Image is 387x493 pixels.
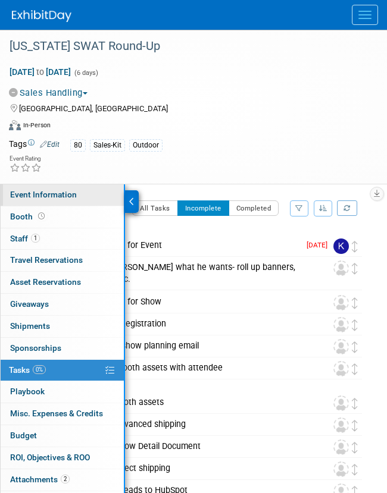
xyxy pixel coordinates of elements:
[9,87,92,99] button: Sales Handling
[352,398,358,409] i: Move task
[10,156,42,162] div: Event Rating
[129,139,163,152] div: Outdoor
[352,5,378,25] button: Menu
[36,212,47,221] span: Booth not reserved yet
[352,442,358,453] i: Move task
[10,453,90,462] span: ROI, Objectives & ROO
[10,277,81,287] span: Asset Reservations
[9,365,46,375] span: Tasks
[1,338,124,359] a: Sponsorships
[333,439,349,455] img: Unassigned
[307,241,333,249] span: [DATE]
[31,234,40,243] span: 1
[1,425,124,447] a: Budget
[1,184,124,206] a: Event Information
[19,104,168,113] span: [GEOGRAPHIC_DATA], [GEOGRAPHIC_DATA]
[10,255,83,265] span: Travel Reservations
[333,417,349,433] img: Unassigned
[1,447,124,469] a: ROI, Objectives & ROO
[333,295,349,310] img: Unassigned
[333,260,349,276] img: Unassigned
[1,206,124,228] a: Booth
[352,297,358,309] i: Move task
[10,234,40,243] span: Staff
[10,475,70,484] span: Attachments
[1,381,124,403] a: Playbook
[88,392,310,412] div: Pack booth assets
[1,228,124,250] a: Staff1
[88,235,299,255] div: Register for Event
[229,200,279,216] button: Completed
[352,363,358,375] i: Move task
[352,341,358,353] i: Move task
[352,319,358,331] i: Move task
[352,464,358,475] i: Move task
[23,121,51,130] div: In-Person
[333,395,349,411] img: Unassigned
[1,294,124,315] a: Giveaways
[61,475,70,483] span: 2
[10,431,37,440] span: Budget
[1,403,124,425] a: Misc. Expenses & Credits
[70,139,86,152] div: 80
[1,250,124,271] a: Travel Reservations
[35,67,46,77] span: to
[90,139,125,152] div: Sales-Kit
[10,299,49,309] span: Giveaways
[337,200,357,216] a: Refresh
[352,241,358,252] i: Move task
[10,387,45,396] span: Playbook
[88,313,310,334] div: Badge Registration
[5,36,363,57] div: [US_STATE] SWAT Round-Up
[333,238,349,254] img: Kate Lawson
[352,420,358,431] i: Move task
[9,118,363,136] div: Event Format
[88,414,310,434] div: Send advanced shipping
[352,263,358,274] i: Move task
[132,200,178,216] button: All Tasks
[333,317,349,332] img: Unassigned
[10,321,50,331] span: Shipments
[10,212,47,221] span: Booth
[88,291,310,312] div: Register for Show
[33,365,46,374] span: 0%
[88,357,310,378] div: Verify booth assets with attendee
[1,272,124,293] a: Asset Reservations
[10,409,103,418] span: Misc. Expenses & Credits
[12,10,71,22] img: ExhibitDay
[9,67,71,77] span: [DATE] [DATE]
[9,120,21,130] img: Format-Inperson.png
[333,361,349,376] img: Unassigned
[40,140,60,149] a: Edit
[333,339,349,354] img: Unassigned
[333,461,349,477] img: Unassigned
[10,343,61,353] span: Sponsorships
[9,138,60,152] td: Tags
[1,360,124,381] a: Tasks0%
[88,436,310,456] div: Send Show Detail Document
[1,469,124,491] a: Attachments2
[88,458,310,478] div: Send direct shipping
[88,257,310,290] div: Ask [PERSON_NAME] what he wants- roll up banners, flags, etc.
[88,335,310,356] div: Create show planning email
[177,200,229,216] button: Incomplete
[10,190,77,199] span: Event Information
[73,69,98,77] span: (6 days)
[1,316,124,337] a: Shipments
